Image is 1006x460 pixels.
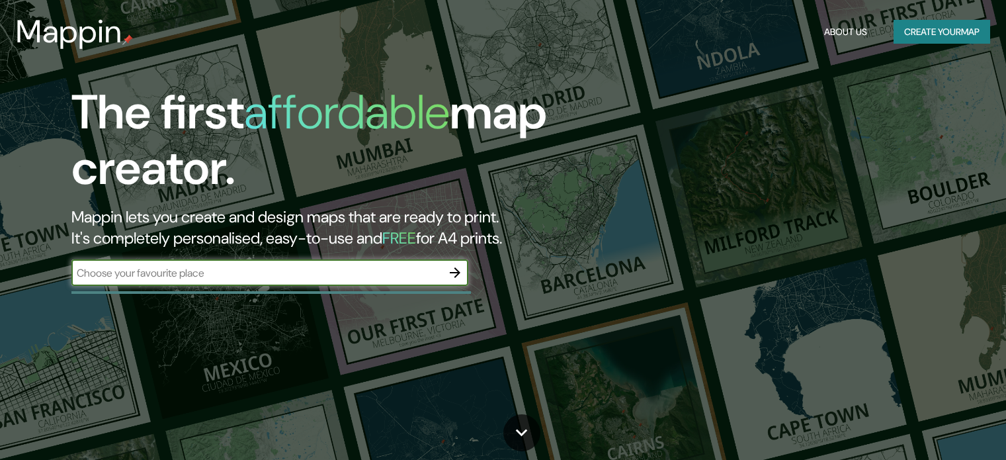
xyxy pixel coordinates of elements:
h1: affordable [244,81,450,143]
h3: Mappin [16,13,122,50]
button: Create yourmap [894,20,990,44]
button: About Us [819,20,872,44]
h1: The first map creator. [71,85,575,207]
h2: Mappin lets you create and design maps that are ready to print. It's completely personalised, eas... [71,207,575,249]
input: Choose your favourite place [71,265,442,281]
img: mappin-pin [122,34,133,45]
h5: FREE [382,228,416,248]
